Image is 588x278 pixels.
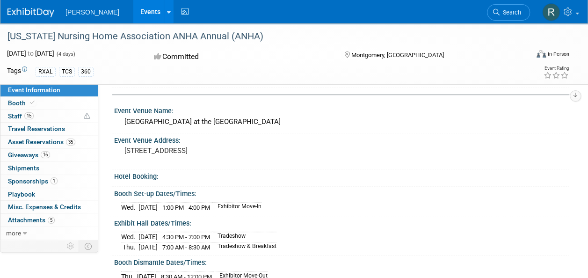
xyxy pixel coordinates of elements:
[212,242,276,252] td: Tradeshow & Breakfast
[0,214,98,227] a: Attachments5
[487,4,530,21] a: Search
[7,8,54,17] img: ExhibitDay
[8,177,58,185] span: Sponsorships
[0,97,98,110] a: Booth
[114,104,569,116] div: Event Venue Name:
[0,201,98,213] a: Misc. Expenses & Credits
[0,227,98,240] a: more
[59,67,75,77] div: TCS
[114,187,569,198] div: Booth Set-up Dates/Times:
[114,256,569,267] div: Booth Dismantle Dates/Times:
[51,177,58,184] span: 1
[26,50,35,57] span: to
[114,216,569,228] div: Exhibit Hall Dates/Times:
[151,49,329,65] div: Committed
[121,242,138,252] td: Thu.
[8,99,36,107] span: Booth
[121,232,138,242] td: Wed.
[547,51,569,58] div: In-Person
[24,112,34,119] span: 15
[66,139,75,146] span: 35
[36,67,56,77] div: RXAL
[7,50,54,57] span: [DATE] [DATE]
[41,151,50,158] span: 16
[0,110,98,123] a: Staff15
[8,112,34,120] span: Staff
[30,100,35,105] i: Booth reservation complete
[84,112,90,121] span: Potential Scheduling Conflict -- at least one attendee is tagged in another overlapping event.
[8,203,81,211] span: Misc. Expenses & Credits
[121,115,562,129] div: [GEOGRAPHIC_DATA] at the [GEOGRAPHIC_DATA]
[542,3,560,21] img: Rick Deloney
[138,203,158,212] td: [DATE]
[7,66,27,77] td: Tags
[79,240,98,252] td: Toggle Event Tabs
[0,136,98,148] a: Asset Reservations35
[138,232,158,242] td: [DATE]
[212,232,276,242] td: Tradeshow
[124,146,293,155] pre: [STREET_ADDRESS]
[138,242,158,252] td: [DATE]
[0,84,98,96] a: Event Information
[0,123,98,135] a: Travel Reservations
[544,66,569,71] div: Event Rating
[8,125,65,132] span: Travel Reservations
[0,162,98,175] a: Shipments
[114,133,569,145] div: Event Venue Address:
[212,203,261,212] td: Exhibitor Move-In
[8,190,35,198] span: Playbook
[78,67,94,77] div: 360
[487,49,569,63] div: Event Format
[162,244,210,251] span: 7:00 AM - 8:30 AM
[8,216,55,224] span: Attachments
[114,169,569,181] div: Hotel Booking:
[500,9,521,16] span: Search
[162,204,210,211] span: 1:00 PM - 4:00 PM
[0,149,98,161] a: Giveaways16
[8,164,39,172] span: Shipments
[121,203,138,212] td: Wed.
[537,50,546,58] img: Format-Inperson.png
[0,175,98,188] a: Sponsorships1
[56,51,75,57] span: (4 days)
[6,229,21,237] span: more
[8,86,60,94] span: Event Information
[63,240,79,252] td: Personalize Event Tab Strip
[351,51,444,59] span: Montgomery, [GEOGRAPHIC_DATA]
[48,217,55,224] span: 5
[162,234,210,241] span: 4:30 PM - 7:00 PM
[8,151,50,159] span: Giveaways
[8,138,75,146] span: Asset Reservations
[0,188,98,201] a: Playbook
[4,28,521,45] div: [US_STATE] Nursing Home Association ANHA Annual (ANHA)
[65,8,119,16] span: [PERSON_NAME]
